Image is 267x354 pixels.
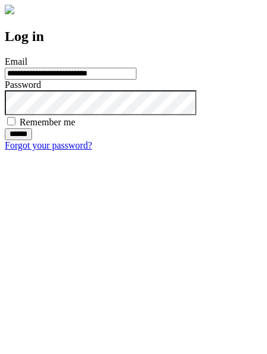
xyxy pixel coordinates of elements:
[5,80,41,90] label: Password
[5,56,27,67] label: Email
[5,5,14,14] img: logo-4e3dc11c47720685a147b03b5a06dd966a58ff35d612b21f08c02c0306f2b779.png
[5,29,262,45] h2: Log in
[20,117,75,127] label: Remember me
[5,140,92,150] a: Forgot your password?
